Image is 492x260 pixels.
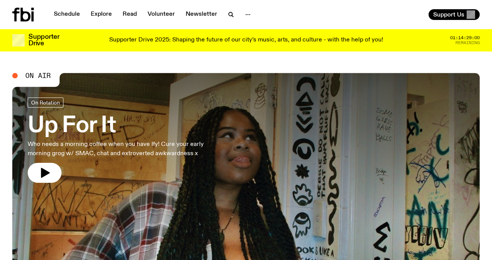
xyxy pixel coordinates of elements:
a: Explore [86,9,116,20]
p: Supporter Drive 2025: Shaping the future of our city’s music, arts, and culture - with the help o... [109,37,383,44]
h3: Up For It [28,115,224,137]
button: Support Us [429,9,480,20]
span: On Rotation [31,99,60,105]
a: Newsletter [181,9,222,20]
a: Read [118,9,141,20]
a: On Rotation [28,98,63,108]
h3: Supporter Drive [28,34,59,47]
a: Schedule [49,9,85,20]
span: On Air [25,72,51,79]
span: Support Us [433,11,464,18]
p: Who needs a morning coffee when you have Ify! Cure your early morning grog w/ SMAC, chat and extr... [28,140,224,158]
span: 01:14:29:00 [450,36,480,40]
a: Up For ItWho needs a morning coffee when you have Ify! Cure your early morning grog w/ SMAC, chat... [28,98,224,183]
a: Volunteer [143,9,180,20]
span: Remaining [455,41,480,45]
